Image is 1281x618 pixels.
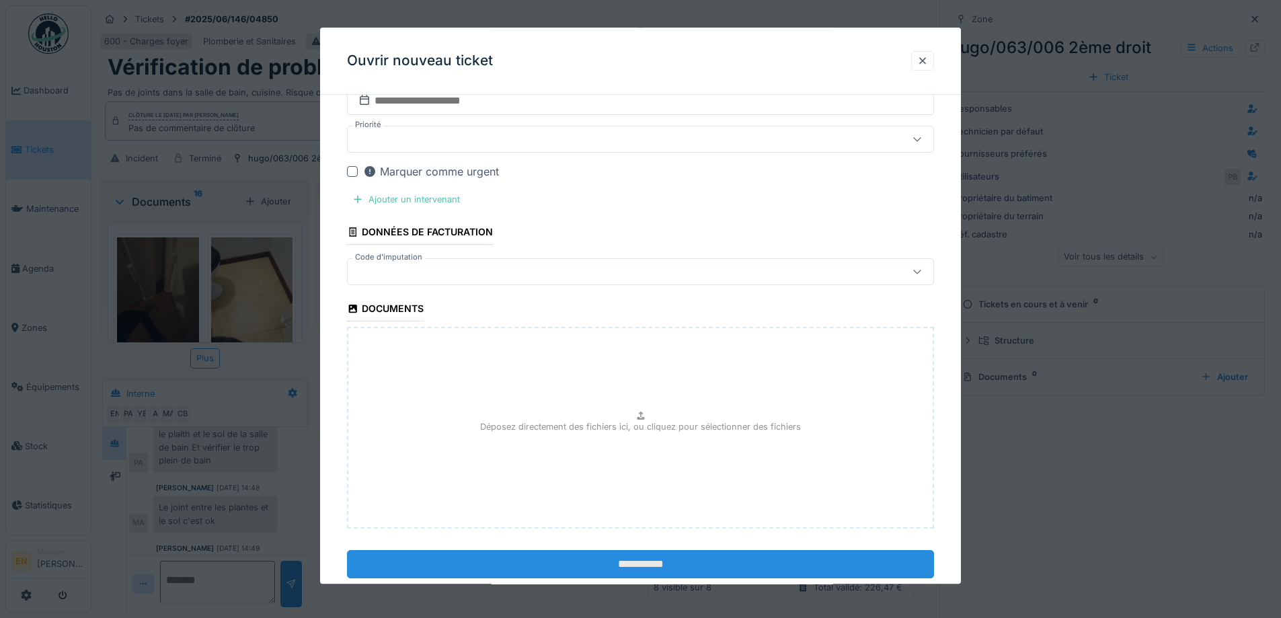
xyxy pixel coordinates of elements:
p: Déposez directement des fichiers ici, ou cliquez pour sélectionner des fichiers [480,421,801,434]
div: Documents [347,299,424,322]
h3: Ouvrir nouveau ticket [347,52,493,69]
div: Ajouter un intervenant [347,190,465,208]
div: Données de facturation [347,223,493,245]
label: Code d'imputation [352,252,425,264]
div: Marquer comme urgent [363,163,499,180]
label: Priorité [352,119,384,130]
